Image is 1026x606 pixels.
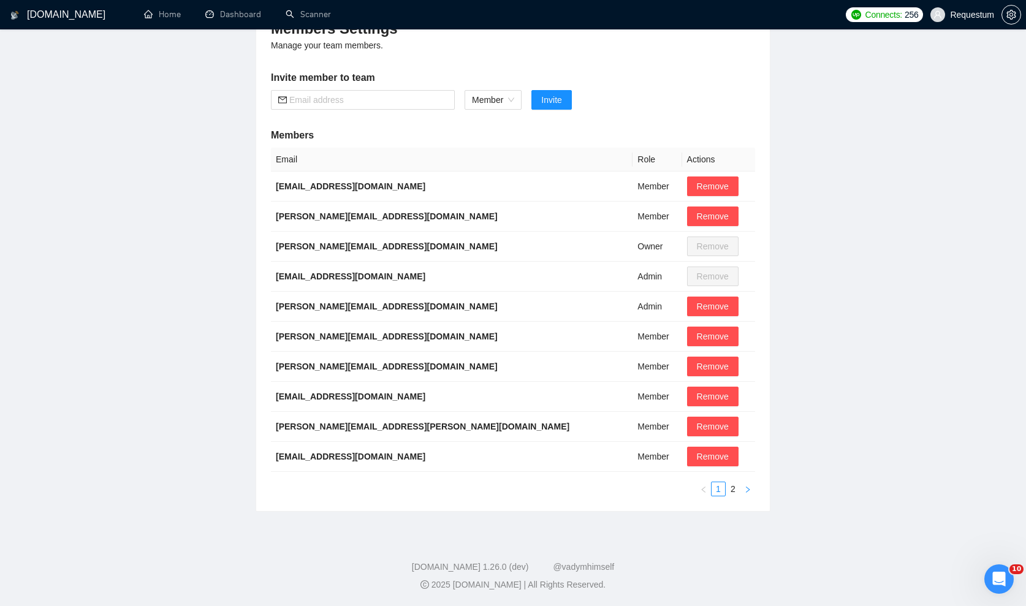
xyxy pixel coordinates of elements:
[144,9,181,20] a: homeHome
[286,9,331,20] a: searchScanner
[82,382,163,431] button: Messages
[44,191,70,204] div: Mariia
[271,70,755,85] h5: Invite member to team
[682,148,755,172] th: Actions
[164,382,245,431] button: Help
[633,352,682,382] td: Member
[633,148,682,172] th: Role
[687,176,739,196] button: Remove
[14,270,39,294] img: Profile image for Mariia
[726,482,740,496] a: 2
[276,452,425,461] b: [EMAIL_ADDRESS][DOMAIN_NAME]
[44,282,70,295] div: Mariia
[10,578,1016,591] div: 2025 [DOMAIN_NAME] | All Rights Reserved.
[933,10,942,19] span: user
[72,100,107,113] div: • [DATE]
[851,10,861,20] img: upwork-logo.png
[472,91,514,109] span: Member
[276,392,425,401] b: [EMAIL_ADDRESS][DOMAIN_NAME]
[44,100,70,113] div: Mariia
[72,373,107,385] div: • [DATE]
[276,422,569,431] b: [PERSON_NAME][EMAIL_ADDRESS][PERSON_NAME][DOMAIN_NAME]
[14,224,39,249] img: Profile image for Mariia
[44,327,70,340] div: Mariia
[865,8,902,21] span: Connects:
[205,9,261,20] a: dashboardDashboard
[276,362,498,371] b: [PERSON_NAME][EMAIL_ADDRESS][DOMAIN_NAME]
[276,301,498,311] b: [PERSON_NAME][EMAIL_ADDRESS][DOMAIN_NAME]
[215,5,237,27] div: Close
[44,237,70,249] div: Mariia
[553,562,614,572] a: @vadymhimself
[44,146,70,159] div: Mariia
[1001,5,1021,25] button: setting
[633,262,682,292] td: Admin
[697,300,729,313] span: Remove
[633,382,682,412] td: Member
[1009,564,1024,574] span: 10
[271,148,633,172] th: Email
[72,282,107,295] div: • [DATE]
[687,357,739,376] button: Remove
[67,323,178,347] button: Ask a question
[72,55,107,68] div: • [DATE]
[44,55,70,68] div: Mariia
[633,412,682,442] td: Member
[14,360,39,385] img: Profile image for Mariia
[14,88,39,113] img: Profile image for Mariia
[696,482,711,496] li: Previous Page
[91,6,157,26] h1: Messages
[633,442,682,472] td: Member
[905,8,918,21] span: 256
[697,210,729,223] span: Remove
[289,93,447,107] input: Email address
[14,134,39,158] img: Profile image for Mariia
[99,413,146,422] span: Messages
[700,486,707,493] span: left
[744,486,751,493] span: right
[696,482,711,496] button: left
[276,331,498,341] b: [PERSON_NAME][EMAIL_ADDRESS][DOMAIN_NAME]
[633,232,682,262] td: Owner
[687,417,739,436] button: Remove
[1002,10,1020,20] span: setting
[28,413,53,422] span: Home
[633,172,682,202] td: Member
[10,6,19,25] img: logo
[697,450,729,463] span: Remove
[697,390,729,403] span: Remove
[278,96,287,104] span: mail
[72,237,107,249] div: • [DATE]
[687,327,739,346] button: Remove
[541,93,561,107] span: Invite
[633,202,682,232] td: Member
[740,482,755,496] li: Next Page
[711,482,726,496] li: 1
[697,360,729,373] span: Remove
[633,292,682,322] td: Admin
[44,373,70,385] div: Mariia
[276,211,498,221] b: [PERSON_NAME][EMAIL_ADDRESS][DOMAIN_NAME]
[712,482,725,496] a: 1
[14,315,39,339] img: Profile image for Mariia
[14,179,39,203] img: Profile image for Mariia
[72,191,107,204] div: • [DATE]
[276,241,498,251] b: [PERSON_NAME][EMAIL_ADDRESS][DOMAIN_NAME]
[531,90,571,110] button: Invite
[276,181,425,191] b: [EMAIL_ADDRESS][DOMAIN_NAME]
[271,128,755,143] h5: Members
[697,180,729,193] span: Remove
[687,387,739,406] button: Remove
[984,564,1014,594] iframe: Intercom live chat
[14,43,39,67] img: Profile image for Mariia
[271,40,383,50] span: Manage your team members.
[194,413,214,422] span: Help
[412,562,529,572] a: [DOMAIN_NAME] 1.26.0 (dev)
[687,447,739,466] button: Remove
[687,297,739,316] button: Remove
[1001,10,1021,20] a: setting
[697,420,729,433] span: Remove
[687,206,739,226] button: Remove
[633,322,682,352] td: Member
